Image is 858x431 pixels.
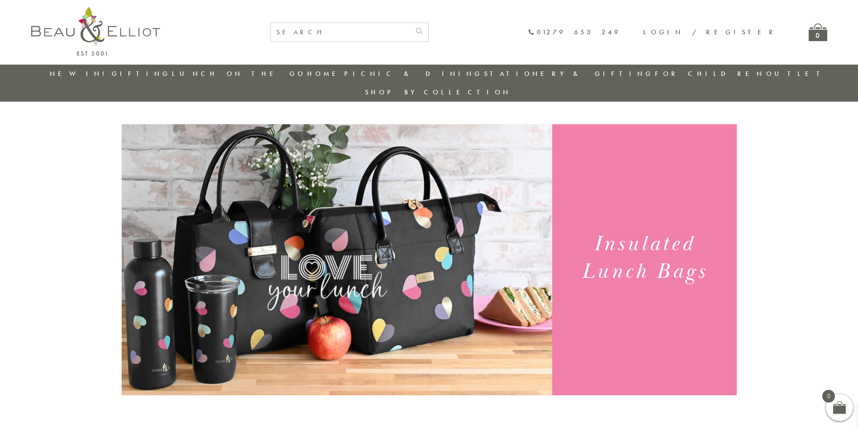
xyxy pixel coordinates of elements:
a: Login / Register [643,28,777,37]
span: 0 [822,390,835,403]
a: Gifting [112,69,171,78]
a: Stationery & Gifting [484,69,654,78]
a: Picnic & Dining [344,69,483,78]
a: 0 [809,23,827,41]
a: New in! [50,69,110,78]
input: SEARCH [271,23,410,42]
a: For Children [655,69,765,78]
img: logo [31,7,160,56]
a: Home [307,69,343,78]
a: Outlet [766,69,826,78]
a: Lunch On The Go [172,69,306,78]
a: 01279 653 249 [528,28,621,36]
img: Emily Heart Set [122,124,552,395]
a: Shop by collection [365,88,511,97]
h1: Insulated Lunch Bags [563,230,725,286]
